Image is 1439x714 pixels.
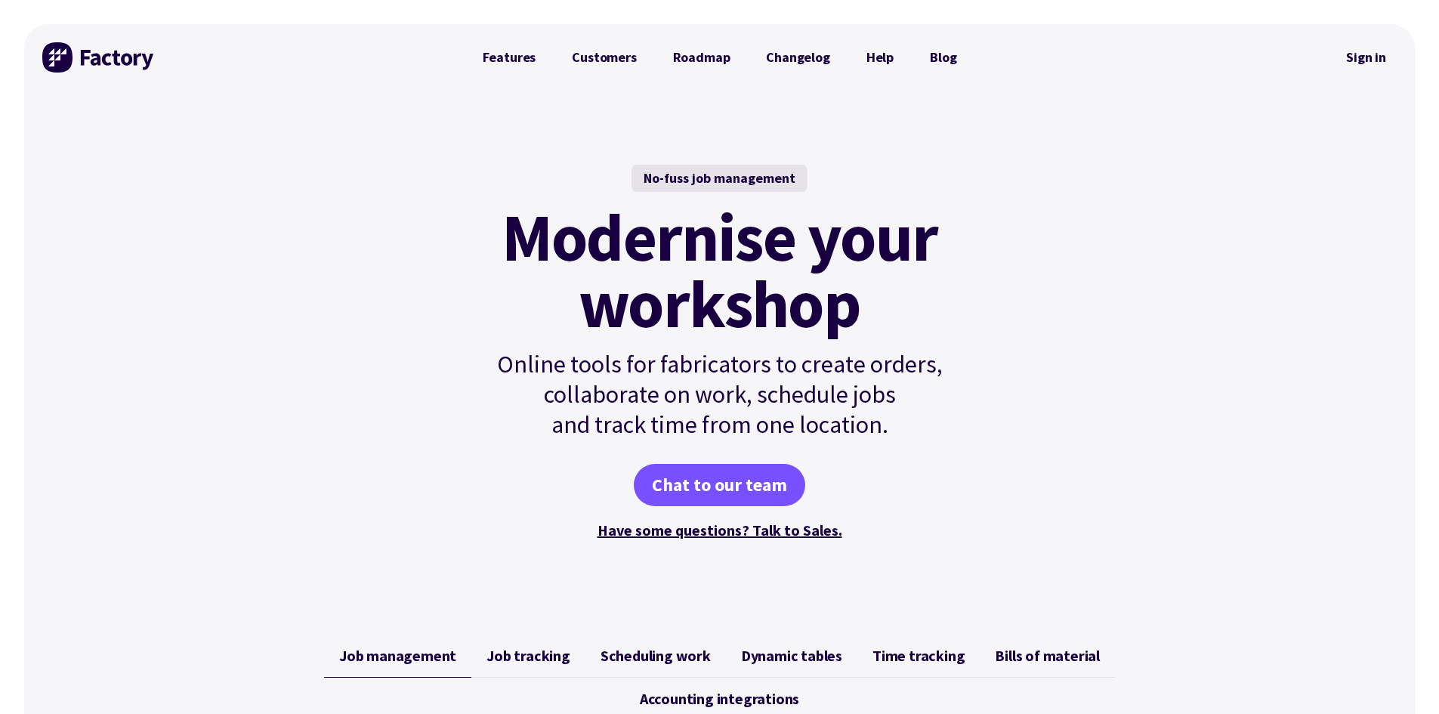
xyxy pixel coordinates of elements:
[995,647,1100,665] span: Bills of material
[640,690,799,708] span: Accounting integrations
[631,165,808,192] div: No-fuss job management
[848,42,912,73] a: Help
[1336,40,1397,75] a: Sign in
[42,42,156,73] img: Factory
[1363,641,1439,714] iframe: Chat Widget
[465,349,975,440] p: Online tools for fabricators to create orders, collaborate on work, schedule jobs and track time ...
[598,521,842,539] a: Have some questions? Talk to Sales.
[634,464,805,506] a: Chat to our team
[502,204,937,337] mark: Modernise your workshop
[912,42,974,73] a: Blog
[872,647,965,665] span: Time tracking
[601,647,711,665] span: Scheduling work
[741,647,842,665] span: Dynamic tables
[1336,40,1397,75] nav: Secondary Navigation
[748,42,848,73] a: Changelog
[339,647,456,665] span: Job management
[655,42,749,73] a: Roadmap
[465,42,975,73] nav: Primary Navigation
[486,647,570,665] span: Job tracking
[554,42,654,73] a: Customers
[465,42,554,73] a: Features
